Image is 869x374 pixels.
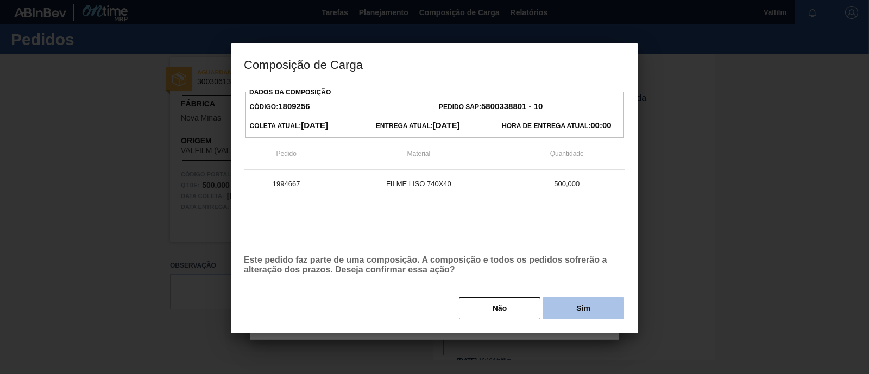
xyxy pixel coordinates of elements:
[244,170,329,197] td: 1994667
[508,170,625,197] td: 500,000
[301,121,328,130] strong: [DATE]
[543,297,624,319] button: Sim
[550,150,584,157] span: Quantidade
[250,103,310,111] span: Código:
[249,88,331,96] label: Dados da Composição
[502,122,611,130] span: Hora de Entrega Atual:
[407,150,431,157] span: Material
[276,150,296,157] span: Pedido
[244,255,625,275] p: Este pedido faz parte de uma composição. A composição e todos os pedidos sofrerão a alteração dos...
[481,102,543,111] strong: 5800338801 - 10
[231,43,638,85] h3: Composição de Carga
[278,102,310,111] strong: 1809256
[329,170,508,197] td: FILME LISO 740X40
[250,122,328,130] span: Coleta Atual:
[439,103,543,111] span: Pedido SAP:
[433,121,460,130] strong: [DATE]
[376,122,460,130] span: Entrega Atual:
[459,297,540,319] button: Não
[590,121,611,130] strong: 00:00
